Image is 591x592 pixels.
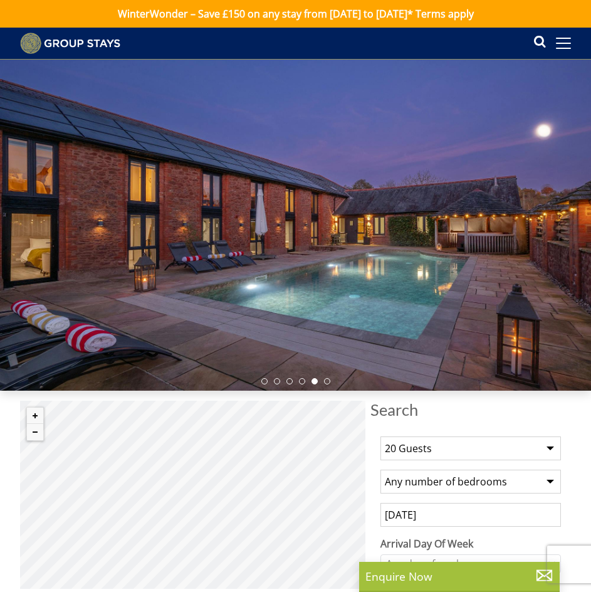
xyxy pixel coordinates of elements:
label: Arrival Day Of Week [380,536,561,551]
img: Group Stays [20,33,120,54]
div: Any day of week [383,557,545,571]
div: Combobox [380,554,561,573]
button: Zoom out [27,424,43,440]
button: Zoom in [27,408,43,424]
canvas: Map [20,401,365,589]
input: Arrival Date [380,503,561,527]
p: Enquire Now [365,568,553,584]
span: Search [370,401,571,418]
